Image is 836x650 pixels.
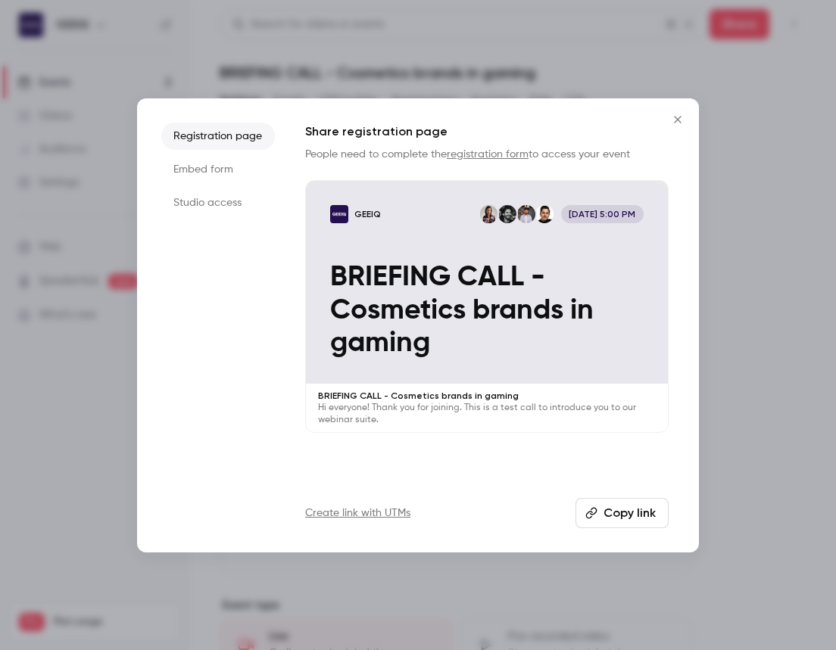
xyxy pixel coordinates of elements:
[330,261,644,359] p: BRIEFING CALL - Cosmetics brands in gaming
[305,123,669,141] h1: Share registration page
[517,205,535,223] img: Tom von Simson
[318,390,656,402] p: BRIEFING CALL - Cosmetics brands in gaming
[161,189,275,216] li: Studio access
[330,205,348,223] img: BRIEFING CALL - Cosmetics brands in gaming
[161,156,275,183] li: Embed form
[561,205,644,223] span: [DATE] 5:00 PM
[498,205,516,223] img: Charles Hambro
[305,505,410,521] a: Create link with UTMs
[535,205,554,223] img: Thanh Dao
[576,498,669,528] button: Copy link
[161,123,275,150] li: Registration page
[305,147,669,162] p: People need to complete the to access your event
[318,402,656,426] p: Hi everyone! Thank you for joining. This is a test call to introduce you to our webinar suite.
[305,180,669,434] a: BRIEFING CALL - Cosmetics brands in gamingGEEIQThanh DaoTom von SimsonCharles HambroSara Apaza[DA...
[354,208,381,220] p: GEEIQ
[663,104,693,135] button: Close
[480,205,498,223] img: Sara Apaza
[447,149,529,160] a: registration form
